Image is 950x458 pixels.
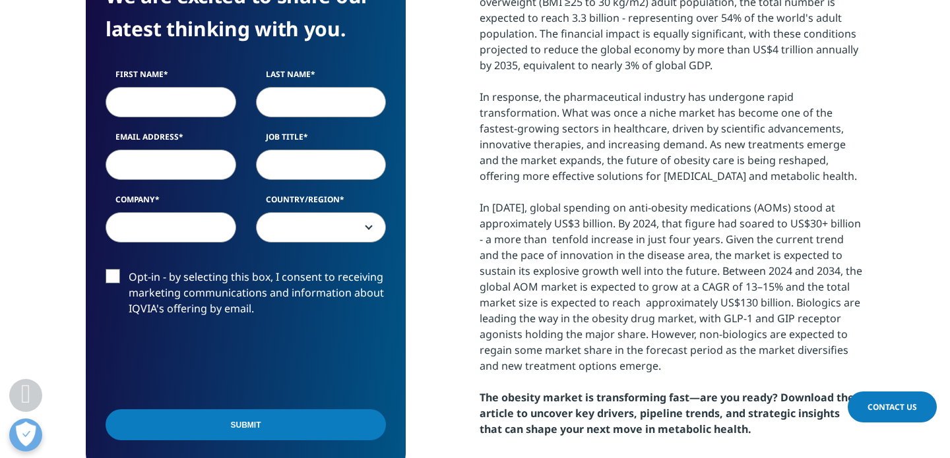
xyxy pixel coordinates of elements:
span: Contact Us [868,401,917,413]
label: Country/Region [256,194,387,212]
label: Opt-in - by selecting this box, I consent to receiving marketing communications and information a... [106,269,386,324]
label: First Name [106,69,236,87]
button: Open Preferences [9,418,42,451]
input: Submit [106,409,386,440]
label: Email Address [106,131,236,150]
label: Last Name [256,69,387,87]
label: Job Title [256,131,387,150]
iframe: reCAPTCHA [106,337,306,389]
a: Contact Us [848,391,937,422]
strong: The obesity market is transforming fast—are you ready? Download the article to uncover key driver... [480,390,854,436]
label: Company [106,194,236,212]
